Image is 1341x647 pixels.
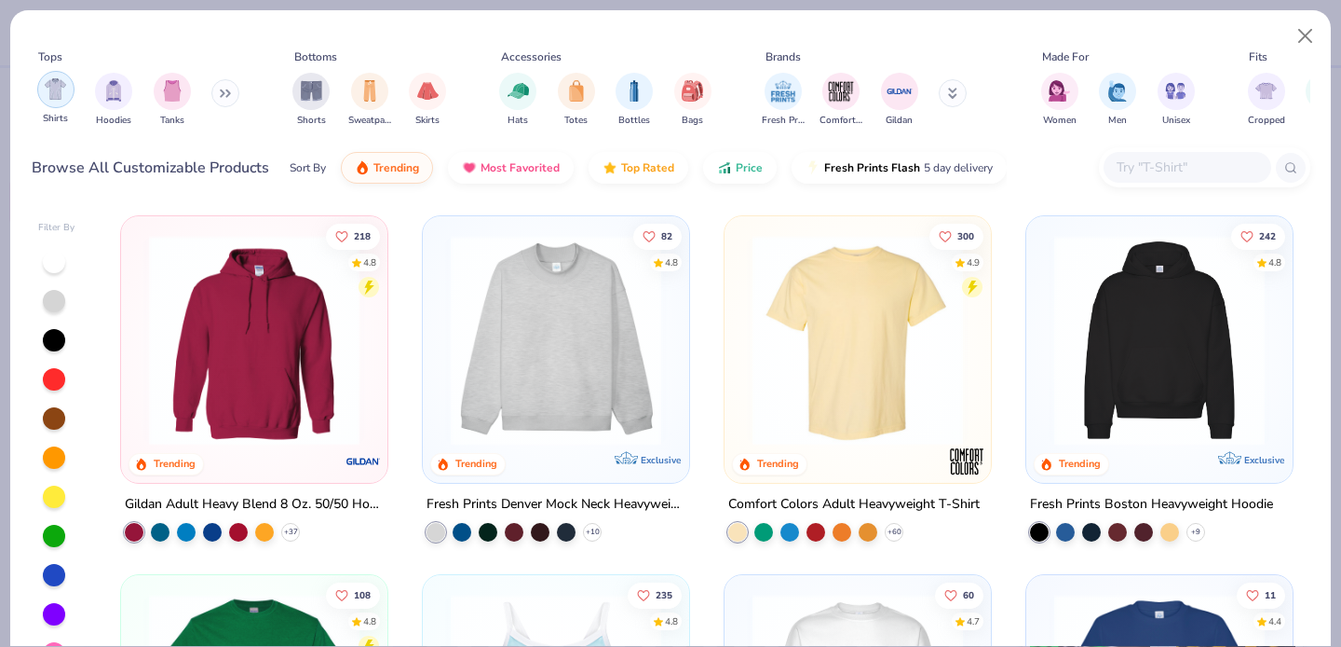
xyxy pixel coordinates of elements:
span: + 9 [1191,527,1200,538]
span: Hats [508,114,528,128]
div: Tops [38,48,62,65]
span: 108 [355,590,372,599]
div: filter for Hats [499,73,536,128]
button: filter button [881,73,918,128]
span: Sweatpants [348,114,391,128]
div: Browse All Customizable Products [32,157,269,179]
div: 4.8 [1268,255,1281,269]
img: trending.gif [355,160,370,175]
div: Fresh Prints Boston Heavyweight Hoodie [1030,493,1273,516]
button: filter button [616,73,653,128]
div: Brands [765,48,801,65]
button: filter button [1248,73,1285,128]
span: + 60 [887,527,901,538]
span: + 37 [284,527,298,538]
button: Most Favorited [448,152,574,184]
div: filter for Skirts [409,73,446,128]
span: Bottles [618,114,650,128]
img: 01756b78-01f6-4cc6-8d8a-3c30c1a0c8ac [140,235,369,446]
button: Like [633,223,682,249]
button: filter button [95,73,132,128]
button: Like [935,582,983,608]
img: Men Image [1107,80,1128,102]
span: 218 [355,231,372,241]
span: Women [1043,114,1077,128]
img: Tanks Image [162,80,183,102]
img: a90f7c54-8796-4cb2-9d6e-4e9644cfe0fe [670,235,900,446]
span: Exclusive [1243,454,1283,466]
div: filter for Fresh Prints [762,73,805,128]
span: Unisex [1162,114,1190,128]
button: filter button [1099,73,1136,128]
button: filter button [762,73,805,128]
button: Like [1237,582,1285,608]
span: 60 [963,590,974,599]
button: filter button [1041,73,1078,128]
div: Accessories [501,48,562,65]
div: 4.8 [364,614,377,628]
button: Top Rated [589,152,688,184]
span: 235 [656,590,672,599]
img: Bottles Image [624,80,644,102]
span: 82 [661,231,672,241]
button: Like [327,582,381,608]
img: Totes Image [566,80,587,102]
img: Sweatpants Image [359,80,380,102]
span: Top Rated [621,160,674,175]
div: filter for Comfort Colors [819,73,862,128]
span: + 10 [586,527,600,538]
div: 4.9 [967,255,980,269]
span: Tanks [160,114,184,128]
div: Fresh Prints Denver Mock Neck Heavyweight Sweatshirt [427,493,685,516]
span: Trending [373,160,419,175]
img: Unisex Image [1165,80,1186,102]
img: Gildan logo [345,443,382,480]
div: filter for Bottles [616,73,653,128]
img: Shirts Image [45,78,66,100]
img: Bags Image [682,80,702,102]
div: 4.8 [364,255,377,269]
span: Hoodies [96,114,131,128]
img: flash.gif [806,160,820,175]
span: Fresh Prints [762,114,805,128]
div: 4.8 [665,614,678,628]
div: filter for Unisex [1158,73,1195,128]
div: filter for Sweatpants [348,73,391,128]
button: filter button [1158,73,1195,128]
div: Bottoms [294,48,337,65]
img: Comfort Colors Image [827,77,855,105]
button: filter button [292,73,330,128]
span: Totes [564,114,588,128]
button: filter button [154,73,191,128]
div: Fits [1249,48,1267,65]
img: f5d85501-0dbb-4ee4-b115-c08fa3845d83 [441,235,670,446]
button: filter button [37,73,74,128]
div: filter for Women [1041,73,1078,128]
button: Like [1231,223,1285,249]
img: 029b8af0-80e6-406f-9fdc-fdf898547912 [743,235,972,446]
img: Comfort Colors logo [948,443,985,480]
span: Cropped [1248,114,1285,128]
span: Shirts [43,112,68,126]
button: Like [327,223,381,249]
button: filter button [819,73,862,128]
span: Fresh Prints Flash [824,160,920,175]
img: 91acfc32-fd48-4d6b-bdad-a4c1a30ac3fc [1045,235,1274,446]
div: filter for Men [1099,73,1136,128]
div: 4.8 [665,255,678,269]
div: 4.4 [1268,614,1281,628]
span: 300 [957,231,974,241]
div: filter for Cropped [1248,73,1285,128]
input: Try "T-Shirt" [1115,157,1258,178]
div: Sort By [290,159,326,176]
button: Like [929,223,983,249]
span: Most Favorited [481,160,560,175]
span: Skirts [415,114,440,128]
button: Close [1288,19,1323,54]
img: e55d29c3-c55d-459c-bfd9-9b1c499ab3c6 [971,235,1200,446]
img: Hats Image [508,80,529,102]
img: Fresh Prints Image [769,77,797,105]
img: Cropped Image [1255,80,1277,102]
span: 11 [1265,590,1276,599]
button: filter button [409,73,446,128]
